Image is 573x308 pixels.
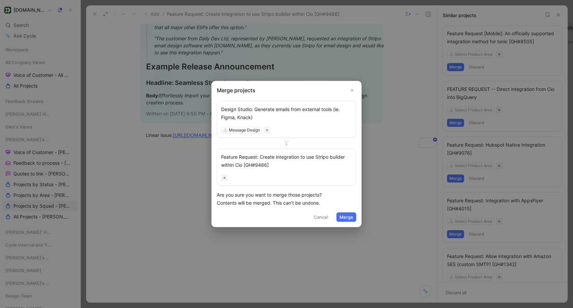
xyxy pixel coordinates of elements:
[348,86,356,94] button: Close
[217,86,356,94] h2: Merge projects
[311,212,331,222] button: Cancel
[221,153,352,169] div: Feature Request: Create integration to use Stripo builder within Cio [GH#9486]
[217,191,356,207] div: Are you sure you want to merge those projects? Contents will be merged. This can’t be undone.
[336,212,356,222] button: Merge
[221,105,352,121] div: Design Studio: Generate emails from external tools (ie. Figma, Knack)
